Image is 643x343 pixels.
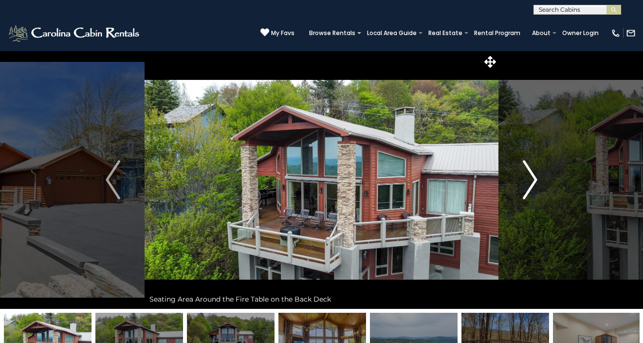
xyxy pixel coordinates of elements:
a: Real Estate [423,26,467,40]
a: About [527,26,555,40]
a: Local Area Guide [362,26,422,40]
span: My Favs [271,29,294,38]
div: Seating Area Around the Fire Table on the Back Deck [145,289,498,309]
img: mail-regular-white.png [626,28,636,38]
img: phone-regular-white.png [611,28,621,38]
img: White-1-2.png [7,23,142,43]
a: Rental Program [469,26,525,40]
a: Browse Rentals [304,26,360,40]
button: Previous [81,51,145,309]
a: My Favs [260,28,294,38]
img: arrow [106,160,120,199]
img: arrow [523,160,537,199]
button: Next [498,51,562,309]
a: Owner Login [557,26,604,40]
